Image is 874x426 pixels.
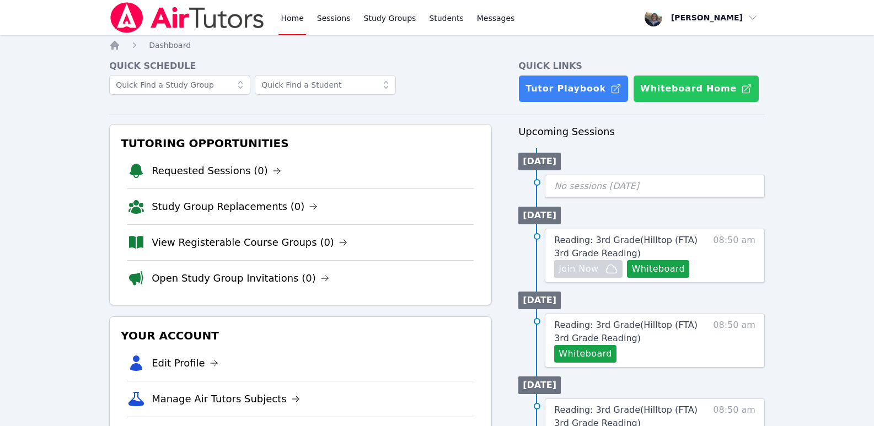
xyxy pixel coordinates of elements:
[518,292,561,309] li: [DATE]
[518,207,561,224] li: [DATE]
[109,40,765,51] nav: Breadcrumb
[554,235,698,258] span: Reading: 3rd Grade ( Hilltop (FTA) 3rd Grade Reading )
[518,153,561,170] li: [DATE]
[152,199,318,214] a: Study Group Replacements (0)
[109,75,250,95] input: Quick Find a Study Group
[152,163,281,179] a: Requested Sessions (0)
[152,235,347,250] a: View Registerable Course Groups (0)
[109,60,492,73] h4: Quick Schedule
[152,391,300,407] a: Manage Air Tutors Subjects
[713,234,755,278] span: 08:50 am
[119,326,482,346] h3: Your Account
[149,40,191,51] a: Dashboard
[477,13,515,24] span: Messages
[627,260,689,278] button: Whiteboard
[119,133,482,153] h3: Tutoring Opportunities
[554,345,616,363] button: Whiteboard
[633,75,759,103] button: Whiteboard Home
[518,376,561,394] li: [DATE]
[554,320,698,343] span: Reading: 3rd Grade ( Hilltop (FTA) 3rd Grade Reading )
[554,319,705,345] a: Reading: 3rd Grade(Hilltop (FTA) 3rd Grade Reading)
[559,262,598,276] span: Join Now
[554,260,623,278] button: Join Now
[255,75,396,95] input: Quick Find a Student
[554,234,705,260] a: Reading: 3rd Grade(Hilltop (FTA) 3rd Grade Reading)
[152,271,329,286] a: Open Study Group Invitations (0)
[518,60,765,73] h4: Quick Links
[554,181,639,191] span: No sessions [DATE]
[109,2,265,33] img: Air Tutors
[518,124,765,139] h3: Upcoming Sessions
[518,75,629,103] a: Tutor Playbook
[152,355,218,371] a: Edit Profile
[149,41,191,50] span: Dashboard
[713,319,755,363] span: 08:50 am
